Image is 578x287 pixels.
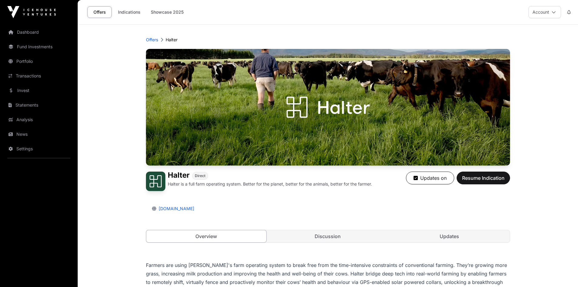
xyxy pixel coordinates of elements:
[87,6,112,18] a: Offers
[7,6,56,18] img: Icehouse Ventures Logo
[146,172,165,191] img: Halter
[5,69,73,83] a: Transactions
[5,40,73,53] a: Fund Investments
[5,142,73,155] a: Settings
[146,230,267,243] a: Overview
[146,49,510,166] img: Halter
[195,173,205,178] span: Direct
[406,172,454,184] button: Updates on
[529,6,561,18] button: Account
[268,230,388,242] a: Discussion
[147,6,188,18] a: Showcase 2025
[5,26,73,39] a: Dashboard
[462,174,505,182] span: Resume Indication
[168,181,372,187] p: Halter is a full farm operating system. Better for the planet, better for the animals, better for...
[457,172,510,184] button: Resume Indication
[389,230,510,242] a: Updates
[5,128,73,141] a: News
[166,37,177,43] p: Halter
[5,55,73,68] a: Portfolio
[156,206,194,211] a: [DOMAIN_NAME]
[146,230,510,242] nav: Tabs
[548,258,578,287] iframe: Chat Widget
[5,84,73,97] a: Invest
[146,37,158,43] a: Offers
[457,178,510,184] a: Resume Indication
[5,113,73,126] a: Analysis
[168,172,190,180] h1: Halter
[5,98,73,112] a: Statements
[114,6,144,18] a: Indications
